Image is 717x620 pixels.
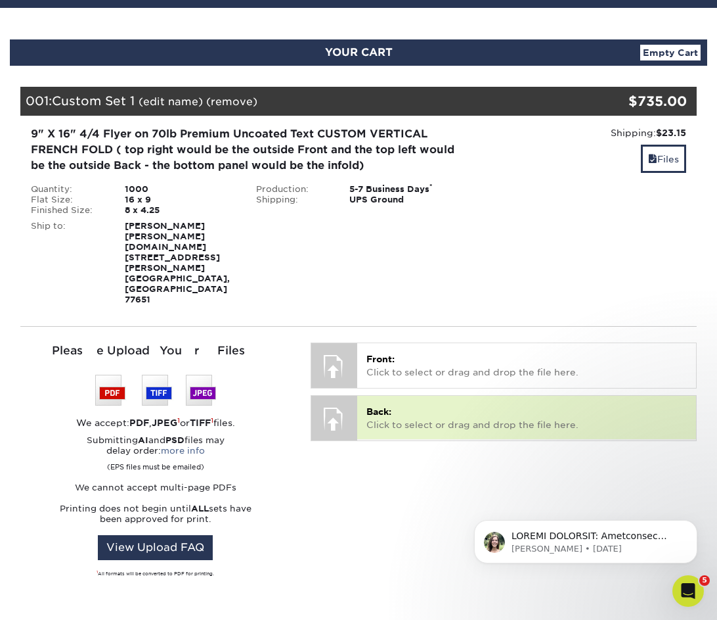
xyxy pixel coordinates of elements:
[366,405,687,432] p: Click to select or drag and drop the file here.
[672,575,704,607] iframe: Intercom live chat
[115,184,246,195] div: 1000
[584,91,687,111] div: $735.00
[21,205,115,216] div: Finished Size:
[97,570,98,574] sup: 1
[20,416,291,429] div: We accept: , or files.
[165,435,185,445] strong: PSD
[325,46,393,59] span: YOUR CART
[115,195,246,205] div: 16 x 9
[125,221,230,304] strong: [PERSON_NAME] [PERSON_NAME][DOMAIN_NAME] [STREET_ADDRESS][PERSON_NAME] [GEOGRAPHIC_DATA], [GEOGRA...
[161,446,205,456] a: more info
[699,575,710,586] span: 5
[246,184,340,195] div: Production:
[21,184,115,195] div: Quantity:
[366,406,391,417] span: Back:
[481,126,686,139] div: Shipping:
[20,504,291,525] p: Printing does not begin until sets have been approved for print.
[98,535,213,560] a: View Upload FAQ
[20,87,584,116] div: 001:
[139,95,203,108] a: (edit name)
[95,375,216,406] img: We accept: PSD, TIFF, or JPEG (JPG)
[21,221,115,305] div: Ship to:
[31,126,461,174] div: 9" X 16" 4/4 Flyer on 70lb Premium Uncoated Text CUSTOM VERTICAL FRENCH FOLD ( top right would be...
[339,184,471,195] div: 5-7 Business Days
[366,354,395,364] span: Front:
[138,435,148,445] strong: AI
[454,492,717,584] iframe: Intercom notifications message
[20,435,291,472] p: Submitting and files may delay order:
[656,128,686,138] strong: $23.15
[129,417,149,428] strong: PDF
[246,195,340,205] div: Shipping:
[640,45,701,60] a: Empty Cart
[21,195,115,205] div: Flat Size:
[206,95,257,108] a: (remove)
[115,205,246,216] div: 8 x 4.25
[190,417,211,428] strong: TIFF
[20,571,291,577] div: All formats will be converted to PDF for printing.
[20,343,291,360] div: Please Upload Your Files
[366,352,687,379] p: Click to select or drag and drop the file here.
[107,456,204,472] small: (EPS files must be emailed)
[191,504,209,513] strong: ALL
[52,93,135,108] span: Custom Set 1
[177,416,180,424] sup: 1
[211,416,213,424] sup: 1
[648,154,657,164] span: files
[20,483,291,493] p: We cannot accept multi-page PDFs
[641,145,686,173] a: Files
[339,195,471,205] div: UPS Ground
[152,417,177,428] strong: JPEG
